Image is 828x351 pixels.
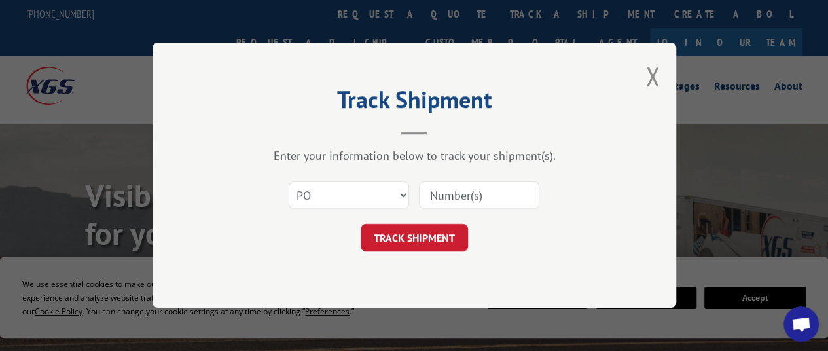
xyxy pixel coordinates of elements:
[218,90,611,115] h2: Track Shipment
[645,59,660,94] button: Close modal
[419,182,539,210] input: Number(s)
[783,306,819,342] div: Open chat
[361,225,468,252] button: TRACK SHIPMENT
[218,149,611,164] div: Enter your information below to track your shipment(s).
